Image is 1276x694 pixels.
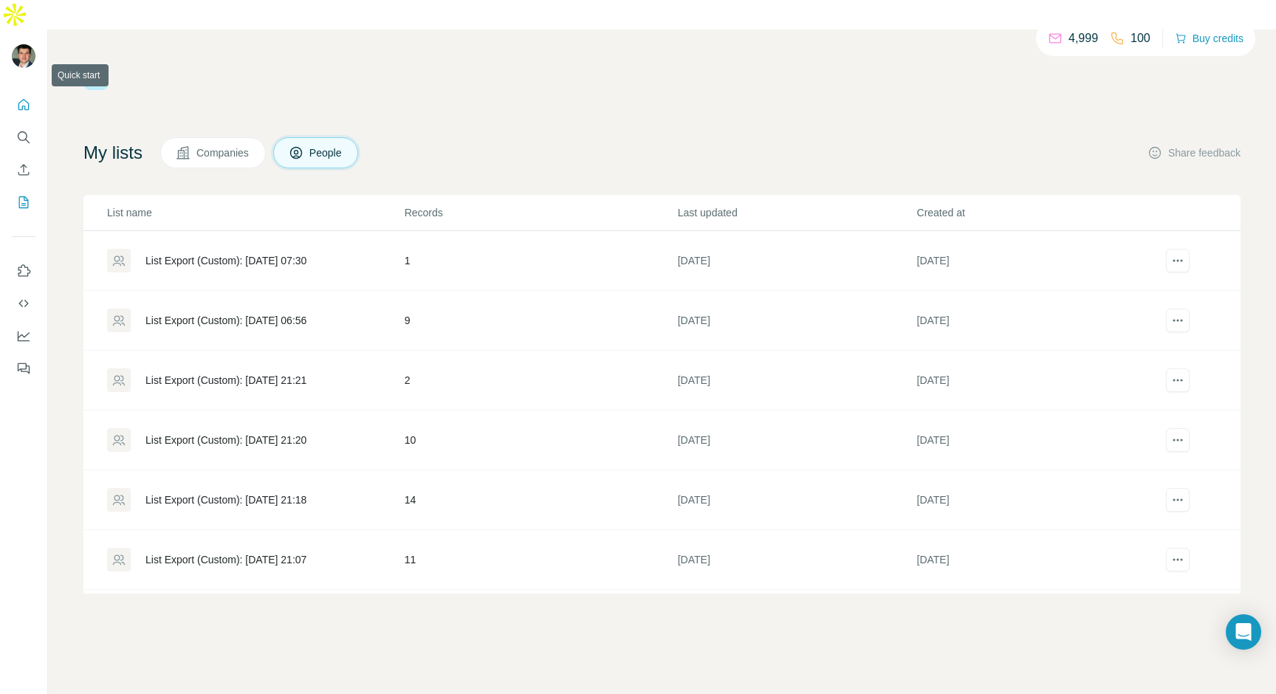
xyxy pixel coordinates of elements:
[145,552,306,567] div: List Export (Custom): [DATE] 21:07
[1166,368,1190,392] button: actions
[12,323,35,349] button: Dashboard
[1166,309,1190,332] button: actions
[12,44,35,68] img: Avatar
[916,291,1156,351] td: [DATE]
[1166,428,1190,452] button: actions
[83,65,109,90] img: Surfe Logo
[404,530,677,590] td: 11
[916,530,1156,590] td: [DATE]
[916,410,1156,470] td: [DATE]
[1131,30,1150,47] p: 100
[83,141,143,165] h4: My lists
[917,205,1155,220] p: Created at
[1166,548,1190,571] button: actions
[677,590,916,650] td: [DATE]
[677,291,916,351] td: [DATE]
[12,92,35,118] button: Quick start
[12,157,35,183] button: Enrich CSV
[145,253,306,268] div: List Export (Custom): [DATE] 07:30
[12,258,35,284] button: Use Surfe on LinkedIn
[677,470,916,530] td: [DATE]
[309,145,343,160] span: People
[145,373,306,388] div: List Export (Custom): [DATE] 21:21
[916,590,1156,650] td: [DATE]
[196,145,250,160] span: Companies
[677,530,916,590] td: [DATE]
[404,590,677,650] td: 8
[678,205,916,220] p: Last updated
[404,291,677,351] td: 9
[916,231,1156,291] td: [DATE]
[404,410,677,470] td: 10
[404,470,677,530] td: 14
[145,313,306,328] div: List Export (Custom): [DATE] 06:56
[677,351,916,410] td: [DATE]
[145,433,306,447] div: List Export (Custom): [DATE] 21:20
[1226,614,1261,650] div: Open Intercom Messenger
[1069,30,1098,47] p: 4,999
[107,205,403,220] p: List name
[1166,249,1190,272] button: actions
[677,231,916,291] td: [DATE]
[404,351,677,410] td: 2
[677,410,916,470] td: [DATE]
[12,290,35,317] button: Use Surfe API
[916,351,1156,410] td: [DATE]
[1166,488,1190,512] button: actions
[405,205,676,220] p: Records
[1175,28,1244,49] button: Buy credits
[12,355,35,382] button: Feedback
[145,492,306,507] div: List Export (Custom): [DATE] 21:18
[916,470,1156,530] td: [DATE]
[12,189,35,216] button: My lists
[1148,145,1241,160] button: Share feedback
[12,124,35,151] button: Search
[404,231,677,291] td: 1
